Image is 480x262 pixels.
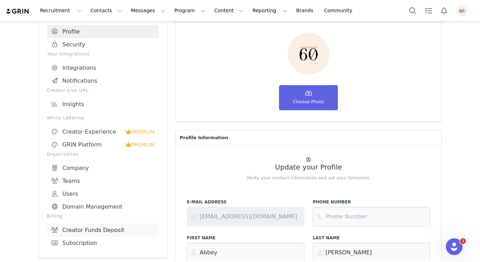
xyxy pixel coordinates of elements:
[313,199,430,205] label: Phone Number
[47,237,159,249] a: Subscription
[47,98,159,111] a: Insights
[47,162,159,174] a: Company
[47,151,159,157] p: Organization
[127,3,170,18] button: Messages
[288,33,330,75] img: Your picture
[132,142,155,148] span: PREMIUM
[320,3,360,18] a: Community
[47,38,159,51] a: Security
[180,134,228,141] span: Profile Information
[187,235,304,241] label: First Name
[47,51,159,57] p: Your Integrations
[47,61,159,74] a: Integrations
[292,3,319,18] a: Brands
[47,174,159,187] a: Teams
[47,224,159,237] a: Creator Funds Deposit
[187,199,304,205] label: E-Mail Address
[456,5,467,16] img: 208f6286-8f48-4468-b8d5-d0892199493a.png
[47,74,159,87] a: Notifications
[47,115,159,121] p: White Labeling
[187,174,430,181] p: Verify your contact information and set your timezone.
[460,238,466,244] span: 1
[248,3,292,18] button: Reporting
[86,3,126,18] button: Contacts
[51,141,125,148] div: GRIN Platform
[47,125,159,138] a: Creator Experience PREMIUM
[51,128,125,135] div: Creator Experience
[210,3,248,18] button: Content
[47,25,159,38] a: Profile
[421,3,436,18] a: Tasks
[132,129,155,135] span: PREMIUM
[293,98,324,105] span: Choose Photo
[6,8,30,15] img: grin logo
[187,207,304,226] input: Contact support or your account administrator to change your email address
[313,207,430,226] input: Phone Number
[313,235,430,241] label: Last Name
[47,200,159,213] a: Domain Management
[47,87,159,93] p: Creator Live URL
[36,3,86,18] button: Recruitment
[47,187,159,200] a: Users
[187,163,430,171] h2: Update your Profile
[405,3,420,18] button: Search
[47,213,159,219] p: Billing
[170,3,210,18] button: Program
[47,138,159,151] a: GRIN Platform PREMIUM
[452,5,474,16] button: Profile
[436,3,452,18] button: Notifications
[446,238,463,255] iframe: Intercom live chat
